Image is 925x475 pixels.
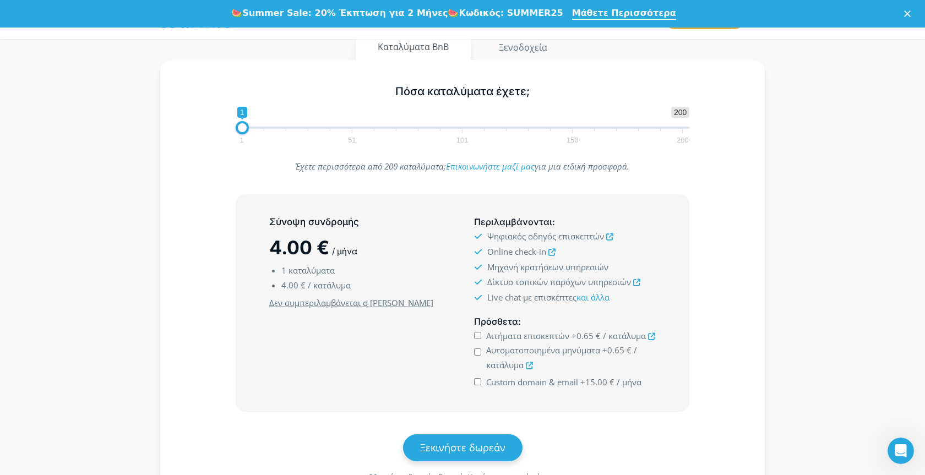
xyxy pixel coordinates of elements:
[487,246,546,257] span: Online check-in
[474,216,552,227] span: Περιλαμβάνονται
[269,215,451,229] h5: Σύνοψη συνδρομής
[487,292,610,303] span: Live chat με επισκέπτες
[474,316,518,327] span: Πρόσθετα
[459,8,563,18] b: Κωδικός: SUMMER25
[486,376,578,387] span: Custom domain & email
[237,107,247,118] span: 1
[602,345,632,356] span: +0.65 €
[476,34,570,61] button: Ξενοδοχεία
[486,345,600,356] span: Αυτοματοποιημένα μηνύματα
[403,434,523,461] a: Ξεκινήστε δωρεάν
[474,215,656,229] h5: :
[420,441,505,454] span: Ξεκινήστε δωρεάν
[455,138,470,143] span: 101
[671,107,689,118] span: 200
[236,159,690,174] p: Έχετε περισσότερα από 200 καταλύματα; για μια ειδική προσφορά.
[888,438,914,464] iframe: Intercom live chat
[576,292,610,303] a: και άλλα
[487,276,631,287] span: Δίκτυο τοπικών παρόχων υπηρεσιών
[474,315,656,329] h5: :
[308,280,351,291] span: / κατάλυμα
[269,297,433,308] u: Δεν συμπεριλαμβάνεται ο [PERSON_NAME]
[603,330,646,341] span: / κατάλυμα
[236,85,690,99] h5: Πόσα καταλύματα έχετε;
[487,261,608,272] span: Μηχανή κρατήσεων υπηρεσιών
[356,34,471,60] button: Καταλύματα BnB
[572,330,601,341] span: +0.65 €
[565,138,580,143] span: 150
[346,138,357,143] span: 51
[289,265,335,276] span: καταλύματα
[281,265,286,276] span: 1
[242,8,448,18] b: Summer Sale: 20% Έκπτωση για 2 Μήνες
[231,8,563,19] div: 🍉 🍉
[269,236,329,259] span: 4.00 €
[238,138,245,143] span: 1
[487,231,604,242] span: Ψηφιακός οδηγός επισκεπτών
[572,8,676,20] a: Μάθετε Περισσότερα
[332,246,357,256] span: / μήνα
[486,330,569,341] span: Αιτήματα επισκεπτών
[580,376,614,387] span: +15.00 €
[281,280,306,291] span: 4.00 €
[617,376,641,387] span: / μήνα
[446,161,535,172] a: Επικοινωνήστε μαζί μας
[675,138,690,143] span: 200
[904,10,915,17] div: Κλείσιμο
